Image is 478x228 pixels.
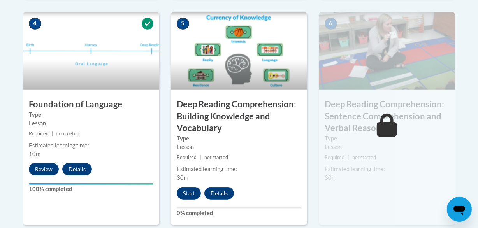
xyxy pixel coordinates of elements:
button: Details [62,163,92,175]
span: not started [352,154,376,160]
span: not started [204,154,228,160]
div: Estimated learning time: [177,165,301,174]
label: 0% completed [177,209,301,217]
div: Lesson [177,143,301,151]
div: Your progress [29,183,153,185]
button: Review [29,163,59,175]
span: Required [177,154,197,160]
h3: Foundation of Language [23,98,159,110]
span: | [348,154,349,160]
span: Required [325,154,344,160]
iframe: Button to launch messaging window [447,197,472,222]
div: Lesson [29,119,153,128]
div: Estimated learning time: [325,165,449,174]
div: Lesson [325,143,449,151]
span: 5 [177,18,189,30]
span: 4 [29,18,41,30]
label: 100% completed [29,185,153,193]
span: | [200,154,201,160]
div: Estimated learning time: [29,141,153,150]
span: 10m [29,151,40,157]
label: Type [177,134,301,143]
span: Required [29,131,49,137]
span: 6 [325,18,337,30]
img: Course Image [319,12,455,90]
img: Course Image [171,12,307,90]
h3: Deep Reading Comprehension: Building Knowledge and Vocabulary [171,98,307,134]
span: completed [56,131,79,137]
span: 30m [177,174,188,181]
span: 30m [325,174,336,181]
label: Type [29,110,153,119]
h3: Deep Reading Comprehension: Sentence Comprehension and Verbal Reasoning [319,98,455,134]
button: Details [204,187,234,200]
span: | [52,131,53,137]
button: Start [177,187,201,200]
label: Type [325,134,449,143]
img: Course Image [23,12,159,90]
